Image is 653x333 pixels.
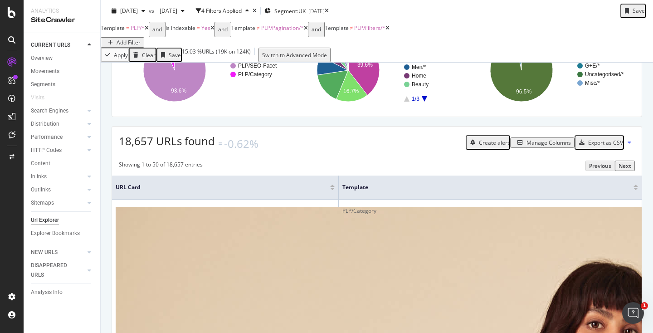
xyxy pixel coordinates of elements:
a: Overview [31,54,94,63]
span: ≠ [257,24,260,32]
div: Explorer Bookmarks [31,229,80,238]
div: Previous [589,162,611,170]
button: and [308,22,325,37]
span: 2024 Jul. 27th [156,7,177,15]
div: -0.62% [224,136,258,152]
div: Movements [31,67,59,76]
a: Segments [31,80,94,89]
span: PLP/Pagination/* [261,24,304,32]
div: times [253,8,257,14]
div: Analysis Info [31,288,63,297]
span: Is Indexable [166,24,195,32]
text: 39.6% [357,62,373,68]
iframe: Intercom live chat [622,302,644,324]
div: [DATE] [308,7,325,15]
div: Switch to Advanced Mode [262,51,327,59]
button: Clear [129,48,156,62]
a: HTTP Codes [31,146,85,155]
div: CURRENT URLS [31,40,70,50]
button: Save [156,48,182,62]
span: vs [149,7,156,15]
div: Showing 1 to 50 of 18,657 entries [119,161,203,171]
div: Overview [31,54,53,63]
button: [DATE] [156,4,188,18]
span: Template [231,24,255,32]
div: 4 Filters Applied [201,7,242,15]
div: Url Explorer [31,215,59,225]
div: HTTP Codes [31,146,62,155]
a: NEW URLS [31,248,85,257]
div: Segments [31,80,55,89]
div: 15.03 % URLs ( 19K on 124K ) [182,48,251,62]
div: Sitemaps [31,198,54,208]
a: DISAPPEARED URLS [31,261,85,280]
text: 1/3 [412,96,419,102]
button: and [214,22,231,37]
text: Beauty [412,81,429,88]
button: Switch to Advanced Mode [258,48,331,62]
text: Uncategorised/* [585,71,624,78]
a: Url Explorer [31,215,94,225]
div: PLP/Category [342,207,638,215]
a: Performance [31,132,85,142]
div: Analytics [31,7,93,15]
span: Yes [201,24,210,32]
text: 96.5% [516,88,531,95]
text: Home [412,73,426,79]
span: PLP/Filters/* [354,24,385,32]
div: Manage Columns [526,139,571,147]
span: ≠ [350,24,353,32]
button: Manage Columns [510,137,575,148]
svg: A chart. [119,31,288,110]
text: PLP/SEO-Facet [238,63,277,69]
div: and [218,23,228,36]
button: 4 Filters Applied [196,4,253,18]
div: Next [619,162,631,170]
span: 1 [641,302,648,309]
div: Clear [142,51,156,59]
div: Search Engines [31,106,68,116]
span: URL Card [116,183,328,191]
button: Apply [101,48,129,62]
a: CURRENT URLS [31,40,85,50]
button: Segment:UK[DATE] [264,4,325,18]
img: Equal [219,142,222,145]
div: Outlinks [31,185,51,195]
text: 93.6% [171,88,186,94]
span: = [197,24,200,32]
a: Sitemaps [31,198,85,208]
text: PLP/Category [238,71,272,78]
text: G+E/* [585,63,600,69]
a: Visits [31,93,54,103]
button: Create alert [466,135,510,150]
div: DISAPPEARED URLS [31,261,77,280]
div: SiteCrawler [31,15,93,25]
div: Apply [114,51,128,59]
span: Template [342,183,620,191]
a: Search Engines [31,106,85,116]
div: Performance [31,132,63,142]
svg: A chart. [466,31,635,110]
div: Export as CSV [588,139,623,147]
text: 16.7% [343,88,359,94]
div: Inlinks [31,172,47,181]
button: and [149,22,166,37]
a: Movements [31,67,94,76]
div: Save [633,7,645,15]
div: NEW URLS [31,248,58,257]
a: Outlinks [31,185,85,195]
span: Template [101,24,125,32]
a: Distribution [31,119,85,129]
button: Save [620,4,646,18]
button: Export as CSV [575,135,624,150]
a: Analysis Info [31,288,94,297]
span: 2025 Jul. 31st [120,7,138,15]
div: Create alert [479,139,509,147]
span: PLP/* [131,24,145,32]
div: Content [31,159,50,168]
a: Inlinks [31,172,85,181]
button: [DATE] [108,4,149,18]
div: and [312,23,321,36]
